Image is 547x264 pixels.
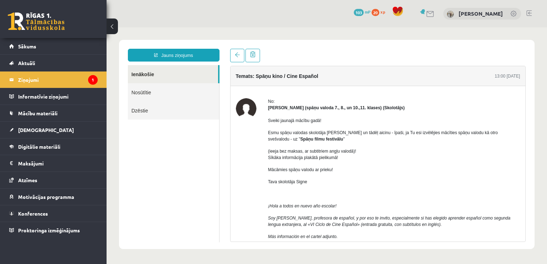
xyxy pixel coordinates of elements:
[8,12,65,30] a: Rīgas 1. Tālmācības vidusskola
[21,74,113,92] a: Dzēstie
[162,121,250,133] span: (ieeja bez maksas, ar subtitriem angļu valodā)! Sīkāka informācija plakātā pielikumā!
[18,155,98,171] legend: Maksājumi
[9,105,98,121] a: Mācību materiāli
[9,172,98,188] a: Atzīmes
[162,78,298,83] strong: [PERSON_NAME] (spāņu valoda 7., 8., un 10.,11. klases) (Skolotājs)
[21,38,112,56] a: Ienākošie
[372,9,379,16] span: 20
[459,10,503,17] a: [PERSON_NAME]
[162,207,231,212] span: Más información en el cartel adjunto.
[18,194,74,200] span: Motivācijas programma
[9,205,98,222] a: Konferences
[18,227,80,233] span: Proktoringa izmēģinājums
[162,140,227,145] span: Mācāmies spāņu valodu ar prieku!
[365,9,370,15] span: mP
[9,88,98,105] a: Informatīvie ziņojumi
[18,143,60,150] span: Digitālie materiāli
[18,60,35,66] span: Aktuāli
[162,71,414,77] div: No:
[162,103,391,114] span: Esmu spāņu valodas skolotāja [PERSON_NAME] un tādēļ aicinu - īpaši, ja Tu esi izvēlējies mācīties...
[18,110,58,116] span: Mācību materiāli
[9,55,98,71] a: Aktuāli
[129,71,150,91] img: Signe Sirmā (spāņu valoda 7., 8., un 10.,11. klases)
[9,72,98,88] a: Ziņojumi1
[9,122,98,138] a: [DEMOGRAPHIC_DATA]
[162,91,215,96] span: Sveiki jaunajā mācību gadā!
[9,155,98,171] a: Maksājumi
[88,75,98,85] i: 1
[162,176,230,181] span: ¡Hola a todos en nuevo año escolar!
[18,72,98,88] legend: Ziņojumi
[162,152,201,157] span: Tava skolotāja Signe
[447,11,454,18] img: Angelīna Vitkovska
[162,188,404,200] span: Soy [PERSON_NAME], profesora de español, y por eso te invito, especialmente si has elegido aprend...
[18,177,37,183] span: Atzīmes
[21,56,113,74] a: Nosūtītie
[354,9,370,15] a: 103 mP
[18,43,36,49] span: Sākums
[18,210,48,217] span: Konferences
[18,127,74,133] span: [DEMOGRAPHIC_DATA]
[388,46,413,52] div: 13:00 [DATE]
[129,46,212,52] h4: Temats: Spāņu kino / Cine Español
[18,88,98,105] legend: Informatīvie ziņojumi
[9,222,98,238] a: Proktoringa izmēģinājums
[21,21,113,34] a: Jauns ziņojums
[9,189,98,205] a: Motivācijas programma
[194,109,237,114] b: Spāņu filmu festivālu
[380,9,385,15] span: xp
[9,138,98,155] a: Digitālie materiāli
[372,9,389,15] a: 20 xp
[9,38,98,54] a: Sākums
[354,9,364,16] span: 103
